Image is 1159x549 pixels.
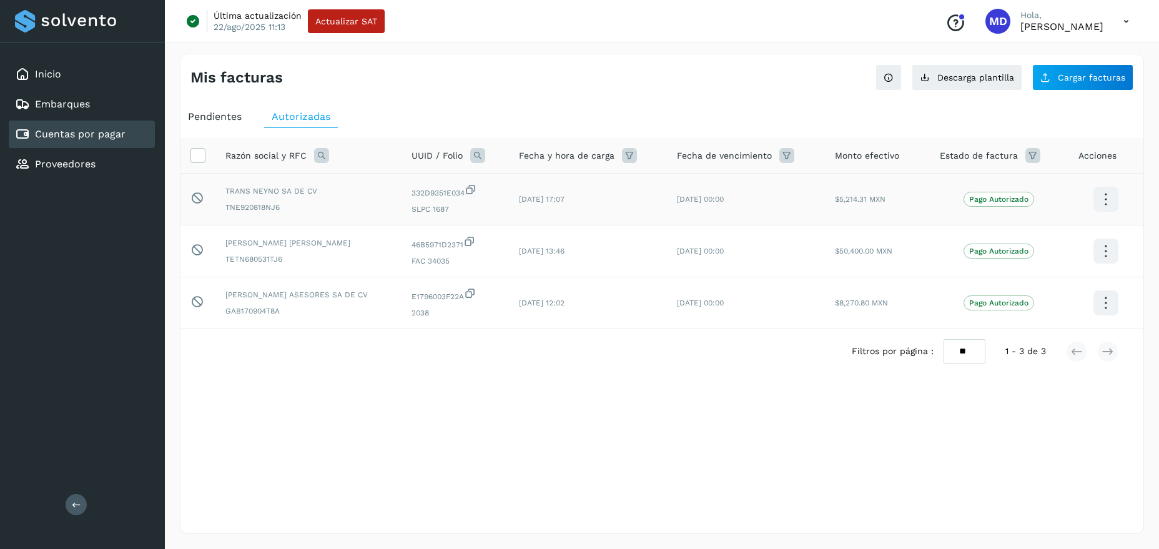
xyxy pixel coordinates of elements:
span: Monto efectivo [835,149,899,162]
p: Pago Autorizado [969,247,1028,255]
span: Filtros por página : [852,345,934,358]
span: Razón social y RFC [225,149,307,162]
span: GAB170904T8A [225,305,392,317]
span: [PERSON_NAME] [PERSON_NAME] [225,237,392,249]
button: Actualizar SAT [308,9,385,33]
span: Actualizar SAT [315,17,377,26]
span: [DATE] 13:46 [519,247,565,255]
span: FAC 34035 [412,255,499,267]
p: Pago Autorizado [969,195,1028,204]
span: Fecha y hora de carga [519,149,614,162]
span: Descarga plantilla [937,73,1014,82]
span: [DATE] 12:02 [519,299,565,307]
span: [DATE] 00:00 [677,195,724,204]
span: SLPC 1687 [412,204,499,215]
a: Proveedores [35,158,96,170]
span: TNE920818NJ6 [225,202,392,213]
span: 332D9351E034 [412,184,499,199]
span: $50,400.00 MXN [835,247,892,255]
p: Moises Davila [1020,21,1103,32]
div: Embarques [9,91,155,118]
a: Cuentas por pagar [35,128,126,140]
a: Inicio [35,68,61,80]
span: Fecha de vencimiento [677,149,772,162]
span: Estado de factura [940,149,1018,162]
h4: Mis facturas [190,69,283,87]
p: Hola, [1020,10,1103,21]
span: [DATE] 00:00 [677,299,724,307]
span: E1796003F22A [412,287,499,302]
span: $8,270.80 MXN [835,299,888,307]
span: Acciones [1078,149,1117,162]
span: Cargar facturas [1058,73,1125,82]
span: 1 - 3 de 3 [1005,345,1046,358]
p: Última actualización [214,10,302,21]
div: Proveedores [9,151,155,178]
button: Cargar facturas [1032,64,1133,91]
a: Embarques [35,98,90,110]
span: [DATE] 00:00 [677,247,724,255]
p: Pago Autorizado [969,299,1028,307]
span: Pendientes [188,111,242,122]
span: $5,214.31 MXN [835,195,885,204]
span: UUID / Folio [412,149,463,162]
span: TETN680531TJ6 [225,254,392,265]
span: 2038 [412,307,499,319]
span: [PERSON_NAME] ASESORES SA DE CV [225,289,392,300]
div: Inicio [9,61,155,88]
span: 46B5971D2371 [412,235,499,250]
button: Descarga plantilla [912,64,1022,91]
p: 22/ago/2025 11:13 [214,21,285,32]
span: [DATE] 17:07 [519,195,565,204]
div: Cuentas por pagar [9,121,155,148]
span: Autorizadas [272,111,330,122]
span: TRANS NEYNO SA DE CV [225,185,392,197]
